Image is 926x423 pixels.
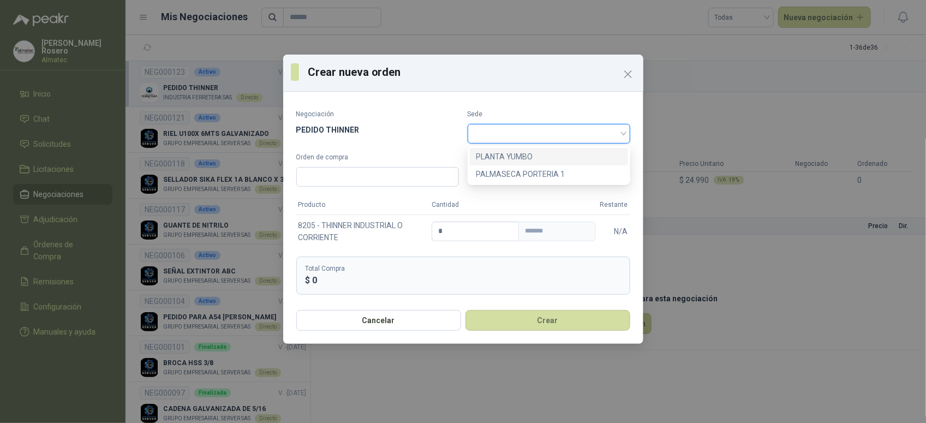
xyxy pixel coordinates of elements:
button: Close [619,65,637,83]
span: 8205 - THINNER INDUSTRIAL O CORRIENTE [298,219,428,243]
th: Producto [296,195,430,215]
p: Total Compra [306,264,621,274]
div: PALMASECA PORTERIA 1 [470,165,628,183]
th: Cantidad [429,195,598,215]
th: Restante [598,195,630,215]
h3: Crear nueva orden [308,64,636,80]
td: Cantidad [429,215,598,248]
div: PALMASECA PORTERIA 1 [476,168,622,180]
button: Crear [465,310,630,331]
div: PEDIDO THINNER [296,124,459,136]
div: PLANTA YUMBO [476,151,622,163]
button: Cancelar [296,310,461,331]
td: N/A [598,215,630,248]
label: Orden de compra [296,152,459,163]
div: PLANTA YUMBO [470,148,628,165]
p: Negociación [296,109,459,120]
label: Sede [468,109,630,120]
p: $ 0 [306,273,621,287]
